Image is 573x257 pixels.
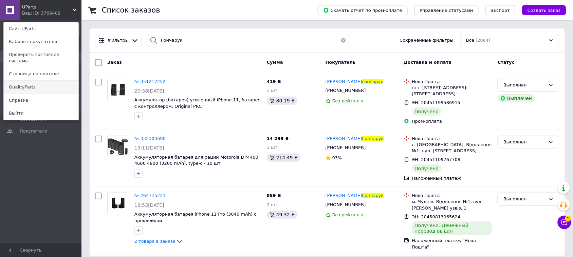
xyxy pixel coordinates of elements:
[404,60,452,65] span: Доставка и оплата
[326,79,384,85] a: [PERSON_NAME]гончарук
[147,34,350,47] input: Поиск по номеру заказа, ФИО покупателя, номеру телефона, Email, номеру накладной
[326,145,366,150] span: [PHONE_NUMBER]
[414,5,479,15] button: Управление статусами
[412,107,442,116] div: Получено
[326,202,366,207] span: [PHONE_NUMBER]
[412,221,493,235] div: Получено. Денежный перевод выдан
[134,145,164,151] span: 19:11[DATE]
[4,81,78,94] a: QualityParts
[412,136,493,142] div: Нова Пошта
[362,79,384,84] span: гончарук
[412,164,442,173] div: Получено
[108,37,129,44] span: Фильтры
[412,199,493,211] div: м. Чуднів, Відділення №1, вул. [PERSON_NAME] узвіз, 1
[134,239,184,244] a: 2 товара в заказе
[22,10,51,16] div: Ваш ID: 3766409
[108,79,129,100] img: Фото товару
[476,38,491,43] span: (2884)
[267,145,279,150] span: 1 шт.
[522,5,566,15] button: Создать заказ
[4,22,78,35] a: Сайт UParts
[20,128,48,134] span: Покупатели
[491,8,510,13] span: Экспорт
[485,5,515,15] button: Экспорт
[326,193,362,198] span: [PERSON_NAME]
[412,238,493,250] div: Наложенный платеж "Нова Пошта"
[412,193,493,199] div: Нова Пошта
[134,155,258,166] a: Аккумуляторная батарея для раций Motorola DP4400 4600 4800 (3200 mAh), type-c - 10 шт
[412,214,461,219] span: ЭН: 20450813065624
[134,88,164,94] span: 20:38[DATE]
[107,79,129,100] a: Фото товару
[134,79,166,84] a: № 351217252
[267,97,298,105] div: 80.19 ₴
[267,136,289,141] span: 14 299 ₴
[466,37,474,44] span: Все
[326,88,366,93] span: [PHONE_NUMBER]
[412,175,493,181] div: Наложенный платеж
[318,5,408,15] button: Скачать отчет по пром-оплате
[134,239,175,244] span: 2 товара в заказе
[326,193,384,199] a: [PERSON_NAME]Гончарук
[503,82,546,89] div: Выполнен
[323,7,402,13] span: Скачать отчет по пром-оплате
[22,4,73,10] span: UParts
[565,214,571,220] span: 1
[412,79,493,85] div: Нова Пошта
[412,157,461,162] span: ЭН: 20451109767708
[134,193,166,198] a: № 264775221
[134,97,261,109] a: Аккумулятор (батарея) усиленный iPhone 11, батарея с контроллером, Original PRC
[326,79,362,84] span: [PERSON_NAME]
[326,136,384,142] a: [PERSON_NAME]Гончарук
[4,107,78,120] a: Выйти
[267,79,281,84] span: 419 ₴
[332,155,342,160] span: 93%
[107,60,122,65] span: Заказ
[134,212,257,223] a: Аккумуляторная батарея iPhone 11 Pro (3046 mAh) с проклейкой
[108,193,129,214] img: Фото товару
[362,136,384,141] span: Гончарук
[134,202,164,208] span: 18:53[DATE]
[503,196,546,203] div: Выполнен
[412,118,493,124] div: Пром-оплата
[107,136,129,157] a: Фото товару
[412,100,461,105] span: ЭН: 20451199586915
[362,193,384,198] span: Гончарук
[102,6,160,14] h1: Список заказов
[134,136,166,141] a: № 332304690
[4,48,78,67] a: Проверить состояние системы
[558,216,571,229] button: Чат с покупателем1
[503,139,546,146] div: Выполнен
[267,202,279,207] span: 2 шт.
[332,98,364,103] span: Без рейтинга
[4,67,78,80] a: Страница на портале
[515,7,566,13] a: Создать заказ
[498,94,535,102] div: Выплачен
[420,8,473,13] span: Управление статусами
[267,193,281,198] span: 859 ₴
[400,37,455,44] span: Сохраненные фильтры:
[267,211,298,219] div: 49.32 ₴
[337,34,350,47] button: Очистить
[332,212,364,217] span: Без рейтинга
[267,154,301,162] div: 214.49 ₴
[4,94,78,107] a: Справка
[107,193,129,214] a: Фото товару
[267,60,283,65] span: Сумма
[528,8,561,13] span: Создать заказ
[498,60,515,65] span: Статус
[108,136,129,157] img: Фото товару
[326,60,356,65] span: Покупатель
[326,136,362,141] span: [PERSON_NAME]
[412,142,493,154] div: с. [GEOGRAPHIC_DATA], Відділення №1: вул. [STREET_ADDRESS]
[4,35,78,48] a: Кабинет покупателя
[412,85,493,97] div: пгт. [STREET_ADDRESS]: [STREET_ADDRESS]
[267,88,279,93] span: 1 шт.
